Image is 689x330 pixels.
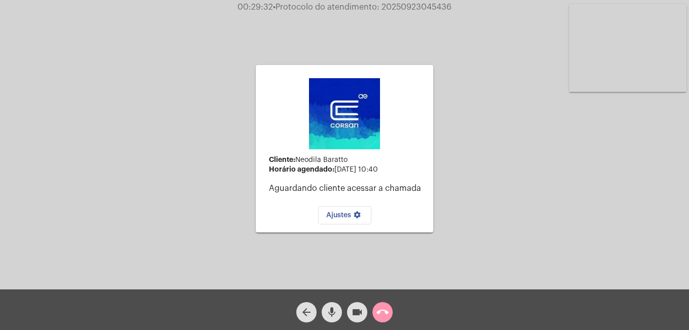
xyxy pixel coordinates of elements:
[309,78,380,149] img: d4669ae0-8c07-2337-4f67-34b0df7f5ae4.jpeg
[273,3,452,11] span: Protocolo do atendimento: 20250923045436
[269,156,295,163] strong: Cliente:
[273,3,275,11] span: •
[269,184,425,193] p: Aguardando cliente acessar a chamada
[326,212,363,219] span: Ajustes
[351,306,363,318] mat-icon: videocam
[300,306,313,318] mat-icon: arrow_back
[318,206,371,224] button: Ajustes
[269,166,334,173] strong: Horário agendado:
[237,3,273,11] span: 00:29:32
[269,166,425,174] div: [DATE] 10:40
[269,156,425,164] div: Neodila Baratto
[376,306,389,318] mat-icon: call_end
[326,306,338,318] mat-icon: mic
[351,211,363,223] mat-icon: settings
